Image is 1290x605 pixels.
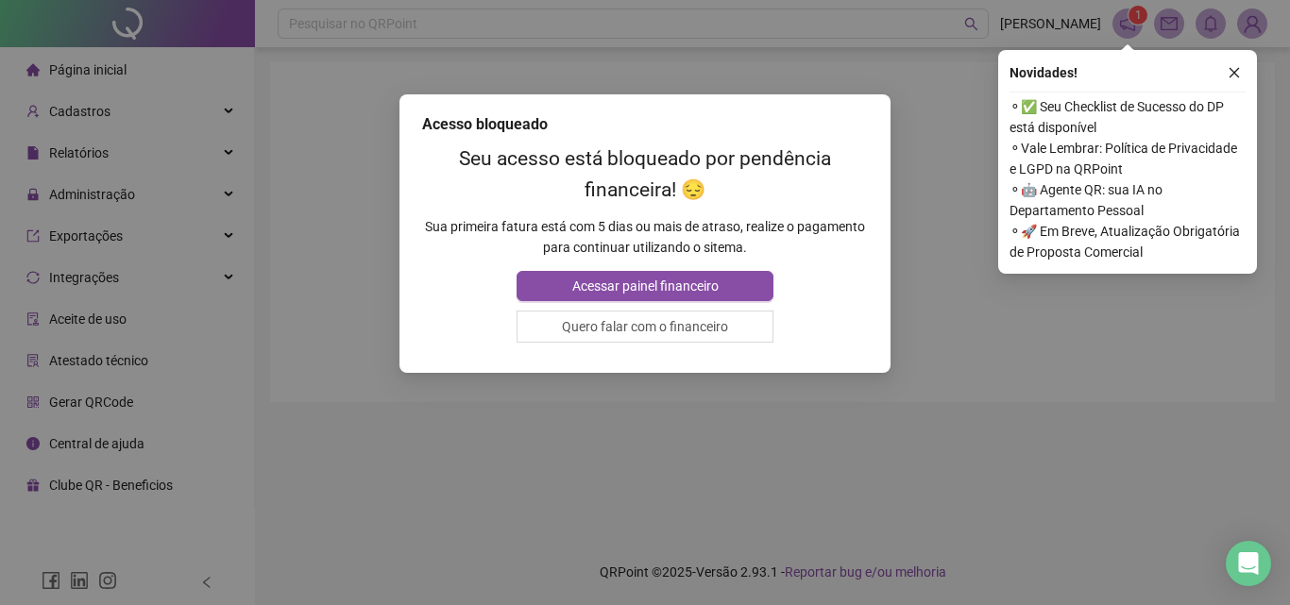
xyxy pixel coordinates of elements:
span: Novidades ! [1010,62,1078,83]
h2: Seu acesso está bloqueado por pendência financeira! 😔 [422,143,868,206]
span: ⚬ Vale Lembrar: Política de Privacidade e LGPD na QRPoint [1010,138,1246,179]
span: Acessar painel financeiro [572,276,719,296]
div: Open Intercom Messenger [1226,541,1271,586]
span: ⚬ 🚀 Em Breve, Atualização Obrigatória de Proposta Comercial [1010,221,1246,262]
p: Sua primeira fatura está com 5 dias ou mais de atraso, realize o pagamento para continuar utiliza... [422,216,868,258]
span: ⚬ 🤖 Agente QR: sua IA no Departamento Pessoal [1010,179,1246,221]
button: Quero falar com o financeiro [517,311,772,343]
span: ⚬ ✅ Seu Checklist de Sucesso do DP está disponível [1010,96,1246,138]
div: Acesso bloqueado [422,113,868,136]
span: close [1228,66,1241,79]
button: Acessar painel financeiro [517,271,772,301]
